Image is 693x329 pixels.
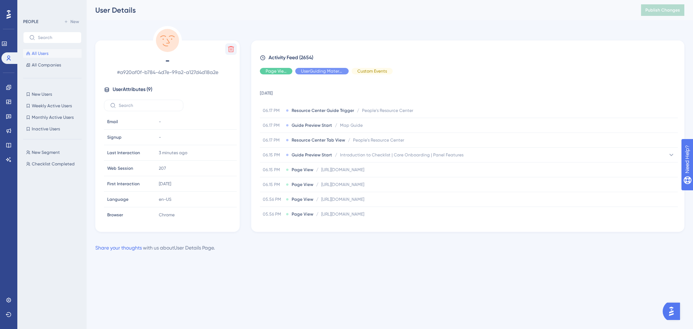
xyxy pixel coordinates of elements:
[321,182,364,187] span: [URL][DOMAIN_NAME]
[107,212,123,218] span: Browser
[340,152,463,158] span: Introduction to Checklist | Core Onboarding | Panel Features
[321,211,364,217] span: [URL][DOMAIN_NAME]
[38,35,75,40] input: Search
[104,55,231,66] span: -
[321,196,364,202] span: [URL][DOMAIN_NAME]
[357,68,387,74] span: Custom Events
[362,108,413,113] span: People's Resource Center
[159,134,161,140] span: -
[348,137,350,143] span: /
[23,160,86,168] button: Checklist Completed
[663,300,684,322] iframe: UserGuiding AI Assistant Launcher
[32,103,72,109] span: Weekly Active Users
[95,245,142,251] a: Share your thoughts
[292,152,332,158] span: Guide Preview Start
[107,196,128,202] span: Language
[32,62,61,68] span: All Companies
[316,182,318,187] span: /
[292,196,313,202] span: Page View
[292,182,313,187] span: Page View
[23,113,82,122] button: Monthly Active Users
[159,196,171,202] span: en-US
[95,5,623,15] div: User Details
[335,122,337,128] span: /
[353,137,404,143] span: People's Resource Center
[159,212,175,218] span: Chrome
[263,137,283,143] span: 06.17 PM
[357,108,359,113] span: /
[321,167,364,173] span: [URL][DOMAIN_NAME]
[104,68,231,77] span: # a920af0f-b784-4d7e-99a2-a127d4d18a2e
[32,114,74,120] span: Monthly Active Users
[159,119,161,125] span: -
[316,167,318,173] span: /
[107,181,140,187] span: First Interaction
[61,17,82,26] button: New
[263,182,283,187] span: 06.15 PM
[316,211,318,217] span: /
[292,167,313,173] span: Page View
[263,152,283,158] span: 06.15 PM
[292,108,354,113] span: Resource Center Guide Trigger
[95,243,215,252] div: with us about User Details Page .
[23,148,86,157] button: New Segment
[316,196,318,202] span: /
[263,211,283,217] span: 05.56 PM
[107,119,118,125] span: Email
[263,122,283,128] span: 06.17 PM
[641,4,684,16] button: Publish Changes
[301,68,343,74] span: UserGuiding Material
[292,122,332,128] span: Guide Preview Start
[23,49,82,58] button: All Users
[292,137,345,143] span: Resource Center Tab View
[23,61,82,69] button: All Companies
[269,53,313,62] span: Activity Feed (2654)
[17,2,45,10] span: Need Help?
[645,7,680,13] span: Publish Changes
[23,90,82,99] button: New Users
[32,51,48,56] span: All Users
[263,167,283,173] span: 06.15 PM
[23,125,82,133] button: Inactive Users
[107,150,140,156] span: Last Interaction
[32,161,75,167] span: Checklist Completed
[23,19,38,25] div: PEOPLE
[335,152,337,158] span: /
[159,165,166,171] span: 207
[119,103,177,108] input: Search
[159,150,187,155] time: 3 minutes ago
[340,122,363,128] span: Map Guide
[260,80,678,103] td: [DATE]
[32,126,60,132] span: Inactive Users
[263,108,283,113] span: 06.17 PM
[23,101,82,110] button: Weekly Active Users
[70,19,79,25] span: New
[292,211,313,217] span: Page View
[159,181,171,186] time: [DATE]
[107,165,133,171] span: Web Session
[113,85,152,94] span: User Attributes ( 9 )
[32,91,52,97] span: New Users
[32,150,60,155] span: New Segment
[263,196,283,202] span: 05.56 PM
[107,134,122,140] span: Signup
[266,68,287,74] span: Page View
